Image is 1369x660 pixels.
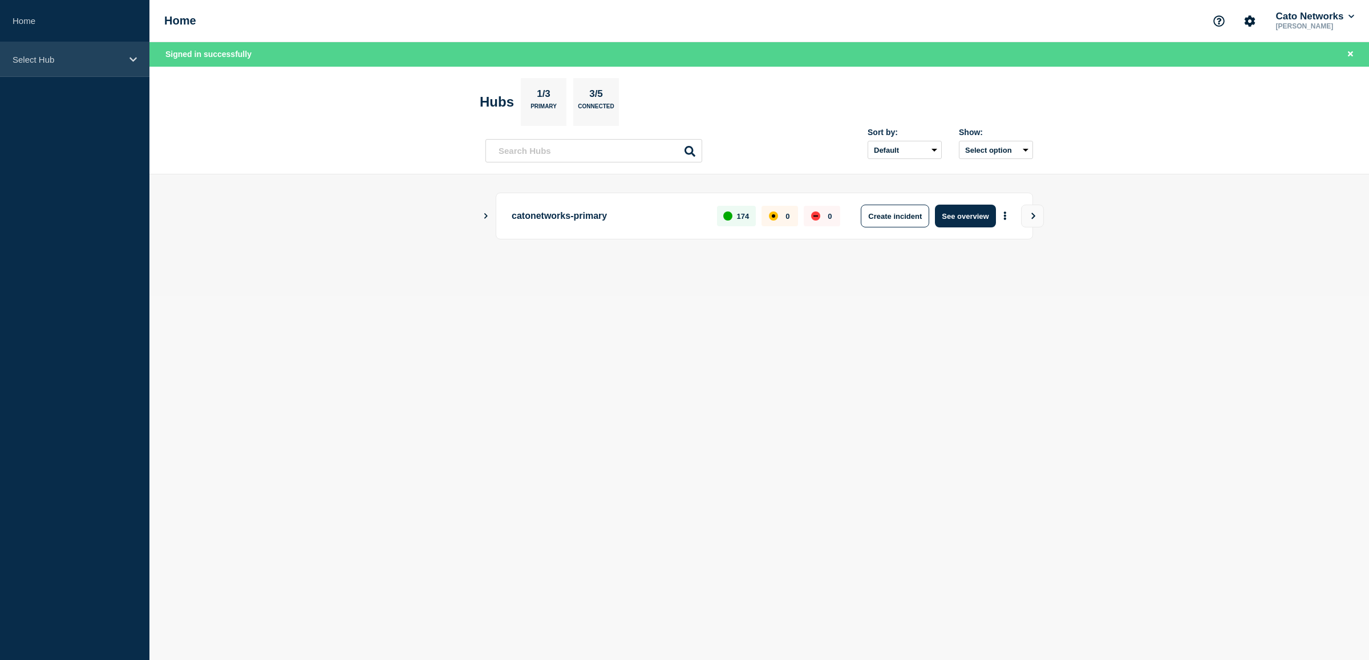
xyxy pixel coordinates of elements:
span: Signed in successfully [165,50,252,59]
p: Connected [578,103,614,115]
p: 0 [828,212,832,221]
button: Create incident [861,205,929,227]
select: Sort by [868,141,942,159]
button: View [1021,205,1044,227]
button: More actions [998,206,1012,227]
p: 3/5 [585,88,607,103]
button: Select option [959,141,1033,159]
p: 1/3 [533,88,555,103]
input: Search Hubs [485,139,702,162]
button: Cato Networks [1273,11,1356,22]
p: 0 [785,212,789,221]
p: catonetworks-primary [512,205,704,227]
div: up [723,211,732,221]
button: See overview [935,205,995,227]
p: Select Hub [13,55,122,64]
p: 174 [737,212,750,221]
div: affected [769,211,778,221]
div: Show: [959,128,1033,137]
p: [PERSON_NAME] [1273,22,1356,30]
h2: Hubs [480,94,514,110]
button: Show Connected Hubs [483,212,489,221]
div: down [811,211,820,221]
button: Support [1207,9,1231,33]
div: Sort by: [868,128,942,137]
p: Primary [530,103,557,115]
button: Close banner [1343,48,1358,61]
button: Account settings [1238,9,1262,33]
h1: Home [164,14,196,27]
